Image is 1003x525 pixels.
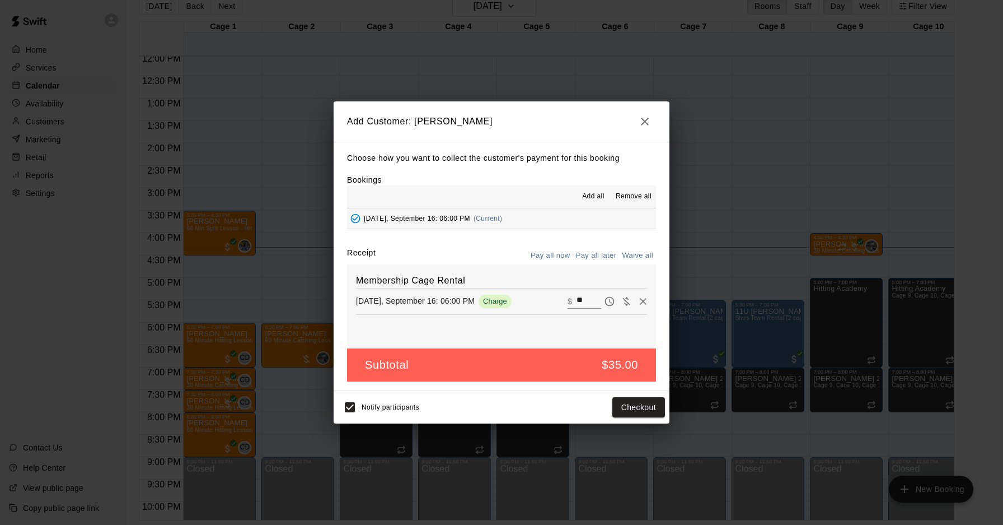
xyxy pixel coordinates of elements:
[356,273,647,288] h6: Membership Cage Rental
[582,191,604,202] span: Add all
[334,101,669,142] h2: Add Customer: [PERSON_NAME]
[611,188,656,206] button: Remove all
[573,247,620,264] button: Pay all later
[601,296,618,305] span: Pay later
[479,297,512,305] span: Charge
[528,247,573,264] button: Pay all now
[616,191,652,202] span: Remove all
[575,188,611,206] button: Add all
[347,151,656,165] p: Choose how you want to collect the customer's payment for this booking
[474,215,503,222] span: (Current)
[612,397,665,418] button: Checkout
[347,247,376,264] label: Receipt
[618,296,635,305] span: Waive payment
[602,357,638,373] h5: $35.00
[347,208,656,229] button: Added - Collect Payment[DATE], September 16: 06:00 PM(Current)
[364,215,470,222] span: [DATE], September 16: 06:00 PM
[365,357,409,373] h5: Subtotal
[347,175,382,184] label: Bookings
[635,293,652,310] button: Remove
[568,296,572,307] p: $
[356,295,475,306] p: [DATE], September 16: 06:00 PM
[347,210,364,227] button: Added - Collect Payment
[362,403,419,411] span: Notify participants
[619,247,656,264] button: Waive all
